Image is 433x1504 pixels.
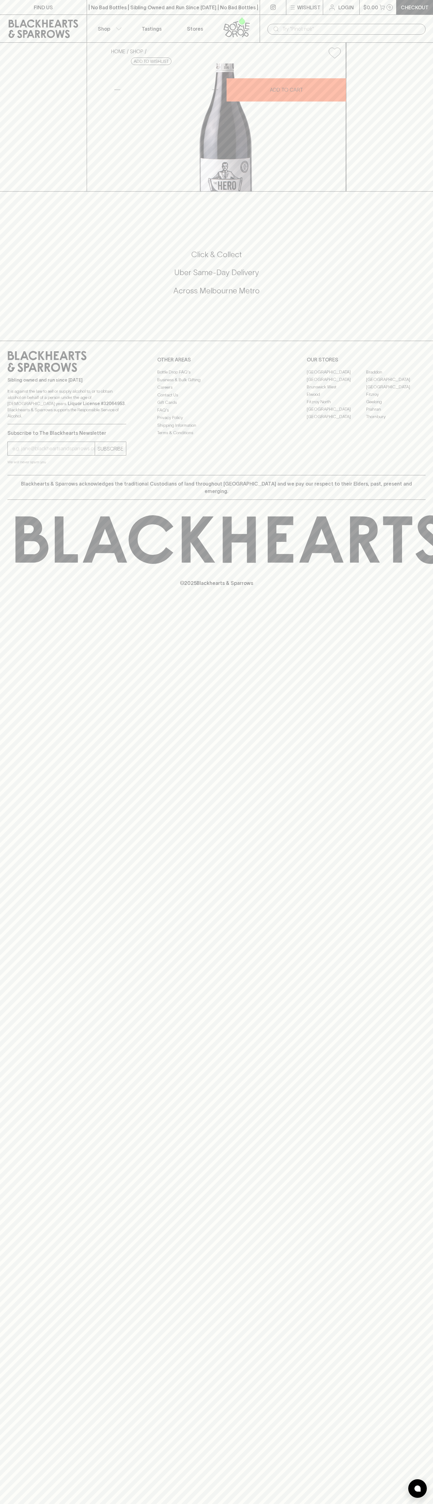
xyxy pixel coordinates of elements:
a: Business & Bulk Gifting [157,376,276,383]
a: Braddon [366,368,426,376]
p: We will never spam you [7,459,126,465]
p: $0.00 [363,4,378,11]
p: Shop [98,25,110,32]
p: Checkout [401,4,429,11]
p: It is against the law to sell or supply alcohol to, or to obtain alcohol on behalf of a person un... [7,388,126,419]
a: Thornbury [366,413,426,420]
p: SUBSCRIBE [97,445,123,452]
img: 40476.png [106,63,346,191]
p: Blackhearts & Sparrows acknowledges the traditional Custodians of land throughout [GEOGRAPHIC_DAT... [12,480,421,495]
button: Add to wishlist [131,58,171,65]
a: [GEOGRAPHIC_DATA] [307,405,366,413]
a: Tastings [130,15,173,42]
a: Elwood [307,391,366,398]
a: Fitzroy North [307,398,366,405]
p: Tastings [142,25,162,32]
strong: Liquor License #32064953 [68,401,125,406]
p: FIND US [34,4,53,11]
p: Login [338,4,354,11]
a: HOME [111,49,125,54]
a: Terms & Conditions [157,429,276,437]
a: [GEOGRAPHIC_DATA] [366,376,426,383]
button: SUBSCRIBE [95,442,126,455]
a: Fitzroy [366,391,426,398]
p: 0 [388,6,391,9]
a: Stores [173,15,217,42]
h5: Click & Collect [7,249,426,260]
a: [GEOGRAPHIC_DATA] [366,383,426,391]
a: Geelong [366,398,426,405]
h5: Across Melbourne Metro [7,286,426,296]
p: Sibling owned and run since [DATE] [7,377,126,383]
a: Shipping Information [157,421,276,429]
p: Subscribe to The Blackhearts Newsletter [7,429,126,437]
div: Call to action block [7,225,426,328]
input: Try "Pinot noir" [282,24,421,34]
p: OTHER AREAS [157,356,276,363]
a: SHOP [130,49,143,54]
p: OUR STORES [307,356,426,363]
button: ADD TO CART [227,78,346,102]
a: Gift Cards [157,399,276,406]
a: FAQ's [157,406,276,414]
img: bubble-icon [414,1485,421,1492]
a: [GEOGRAPHIC_DATA] [307,376,366,383]
button: Shop [87,15,130,42]
a: Bottle Drop FAQ's [157,369,276,376]
p: Stores [187,25,203,32]
a: Careers [157,384,276,391]
p: Wishlist [297,4,321,11]
input: e.g. jane@blackheartsandsparrows.com.au [12,444,95,454]
button: Add to wishlist [326,45,343,61]
a: Brunswick West [307,383,366,391]
a: Contact Us [157,391,276,399]
a: [GEOGRAPHIC_DATA] [307,368,366,376]
a: [GEOGRAPHIC_DATA] [307,413,366,420]
a: Prahran [366,405,426,413]
p: ADD TO CART [270,86,303,93]
h5: Uber Same-Day Delivery [7,267,426,278]
a: Privacy Policy [157,414,276,421]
